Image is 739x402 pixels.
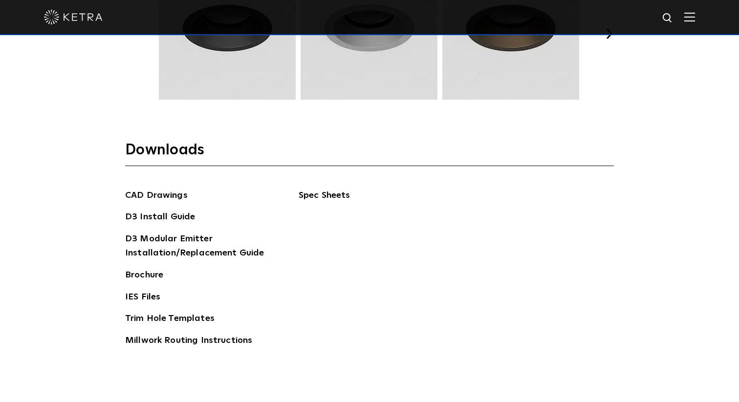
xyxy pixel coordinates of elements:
[125,189,188,204] a: CAD Drawings
[662,12,674,24] img: search icon
[44,10,103,24] img: ketra-logo-2019-white
[125,210,195,226] a: D3 Install Guide
[125,141,614,166] h3: Downloads
[684,12,695,21] img: Hamburger%20Nav.svg
[125,334,252,349] a: Millwork Routing Instructions
[125,268,163,284] a: Brochure
[125,312,215,327] a: Trim Hole Templates
[125,232,272,262] a: D3 Modular Emitter Installation/Replacement Guide
[299,189,418,210] span: Spec Sheets
[125,290,160,306] a: IES Files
